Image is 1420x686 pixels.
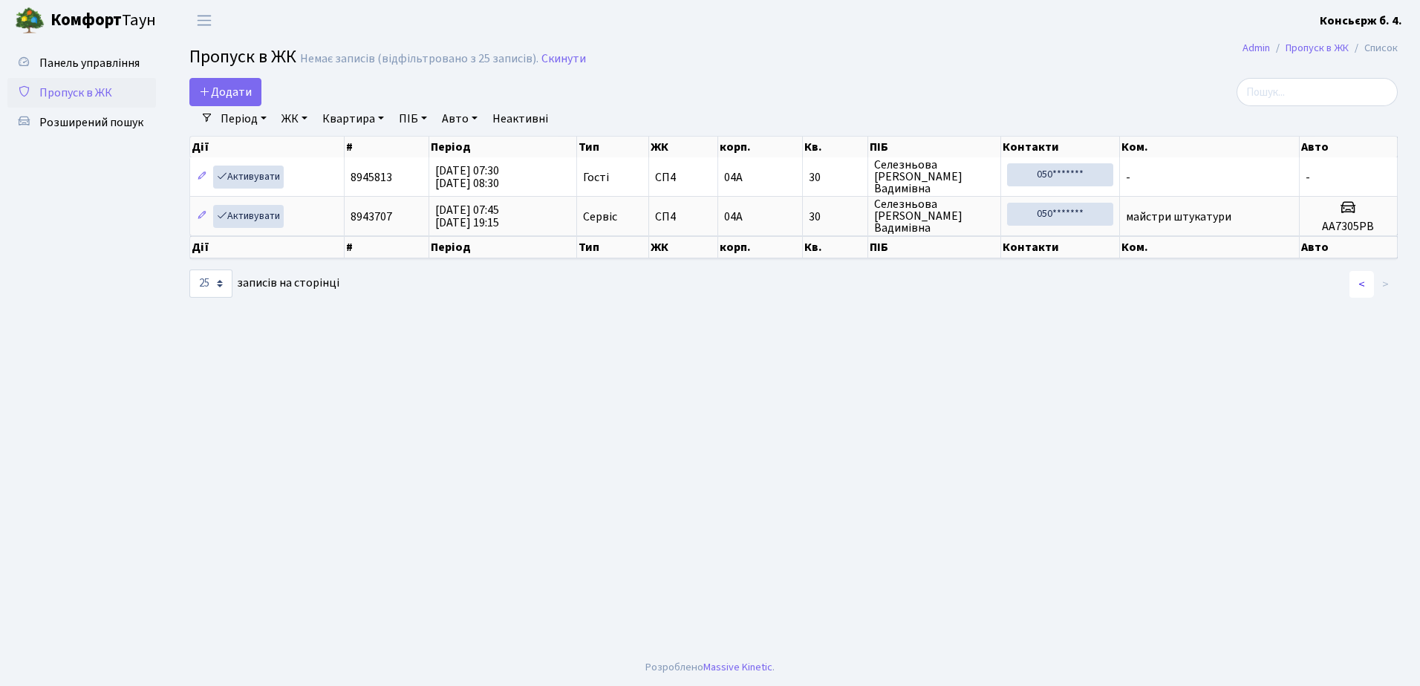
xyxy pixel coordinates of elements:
div: Немає записів (відфільтровано з 25 записів). [300,52,538,66]
a: Додати [189,78,261,106]
th: ПІБ [868,137,1001,157]
span: 04А [724,169,743,186]
span: - [1126,169,1130,186]
a: Період [215,106,273,131]
th: ЖК [649,137,718,157]
th: Авто [1300,236,1398,258]
a: Панель управління [7,48,156,78]
th: Контакти [1001,137,1120,157]
a: Неактивні [486,106,554,131]
span: Розширений пошук [39,114,143,131]
span: Таун [51,8,156,33]
nav: breadcrumb [1220,33,1420,64]
b: Комфорт [51,8,122,32]
a: Розширений пошук [7,108,156,137]
span: майстри штукатури [1126,209,1231,225]
div: Розроблено . [645,659,775,676]
th: Тип [577,137,649,157]
span: Сервіс [583,211,617,223]
h5: АА7305РВ [1306,220,1391,234]
a: Активувати [213,166,284,189]
th: ПІБ [868,236,1001,258]
a: Квартира [316,106,390,131]
span: СП4 [655,211,711,223]
span: [DATE] 07:45 [DATE] 19:15 [435,202,499,231]
th: Ком. [1120,236,1300,258]
span: Селезньова [PERSON_NAME] Вадимівна [874,159,994,195]
th: Дії [190,236,345,258]
a: ПІБ [393,106,433,131]
select: записів на сторінці [189,269,232,298]
a: Пропуск в ЖК [1286,40,1349,56]
span: 8945813 [351,169,392,186]
th: корп. [718,137,804,157]
th: корп. [718,236,804,258]
span: Пропуск в ЖК [39,85,112,101]
button: Переключити навігацію [186,8,223,33]
th: Кв. [803,236,868,258]
a: Авто [436,106,483,131]
input: Пошук... [1237,78,1398,106]
span: Панель управління [39,55,140,71]
span: 30 [809,211,862,223]
th: Кв. [803,137,868,157]
th: Ком. [1120,137,1300,157]
a: Massive Kinetic [703,659,772,675]
span: 8943707 [351,209,392,225]
span: Гості [583,171,609,183]
span: 30 [809,171,862,183]
label: записів на сторінці [189,269,339,298]
th: # [345,236,429,258]
a: Скинути [541,52,586,66]
span: [DATE] 07:30 [DATE] 08:30 [435,163,499,192]
span: 04А [724,209,743,225]
th: Дії [190,137,345,157]
img: logo.png [15,6,45,36]
a: Пропуск в ЖК [7,78,156,108]
span: Пропуск в ЖК [189,44,296,70]
li: Список [1349,40,1398,56]
th: Період [429,236,577,258]
span: Додати [199,84,252,100]
a: ЖК [276,106,313,131]
span: - [1306,169,1310,186]
a: Admin [1242,40,1270,56]
th: ЖК [649,236,718,258]
span: Селезньова [PERSON_NAME] Вадимівна [874,198,994,234]
a: Активувати [213,205,284,228]
th: Період [429,137,577,157]
a: Консьєрж б. 4. [1320,12,1402,30]
b: Консьєрж б. 4. [1320,13,1402,29]
th: Контакти [1001,236,1120,258]
th: Авто [1300,137,1398,157]
a: < [1349,271,1374,298]
span: СП4 [655,171,711,183]
th: # [345,137,429,157]
th: Тип [577,236,649,258]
